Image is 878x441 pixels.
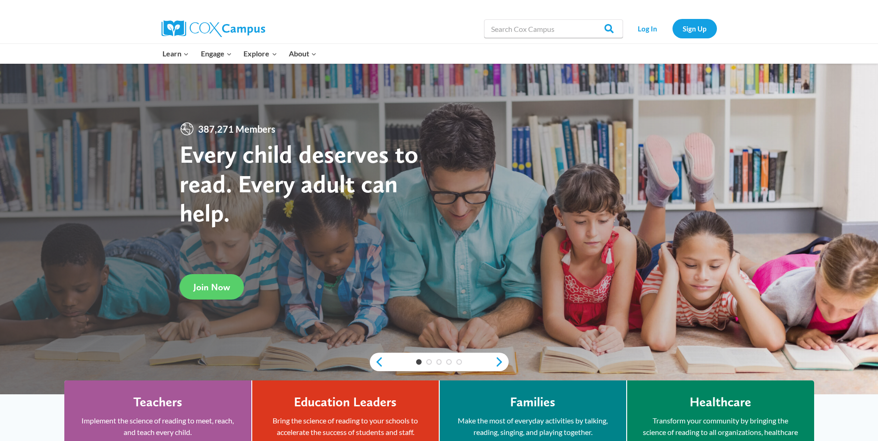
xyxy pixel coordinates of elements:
[690,394,751,410] h4: Healthcare
[446,359,452,365] a: 4
[416,359,422,365] a: 1
[194,122,279,136] span: 387,271 Members
[180,139,418,227] strong: Every child deserves to read. Every adult can help.
[495,356,509,367] a: next
[426,359,432,365] a: 2
[78,415,237,438] p: Implement the science of reading to meet, reach, and teach every child.
[436,359,442,365] a: 3
[243,48,277,60] span: Explore
[628,19,668,38] a: Log In
[266,415,425,438] p: Bring the science of reading to your schools to accelerate the success of students and staff.
[193,282,230,293] span: Join Now
[180,274,244,300] a: Join Now
[162,48,189,60] span: Learn
[628,19,717,38] nav: Secondary Navigation
[510,394,555,410] h4: Families
[289,48,317,60] span: About
[673,19,717,38] a: Sign Up
[133,394,182,410] h4: Teachers
[294,394,397,410] h4: Education Leaders
[370,356,384,367] a: previous
[201,48,232,60] span: Engage
[454,415,612,438] p: Make the most of everyday activities by talking, reading, singing, and playing together.
[370,353,509,371] div: content slider buttons
[484,19,623,38] input: Search Cox Campus
[162,20,265,37] img: Cox Campus
[157,44,323,63] nav: Primary Navigation
[456,359,462,365] a: 5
